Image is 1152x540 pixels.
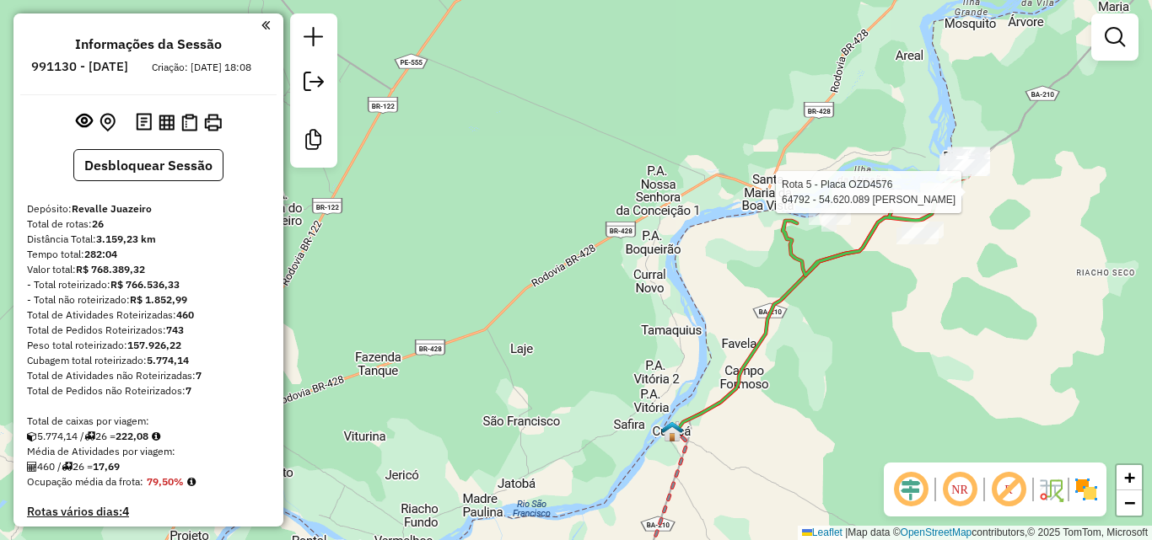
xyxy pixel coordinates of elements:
[27,444,270,459] div: Média de Atividades por viagem:
[27,277,270,292] div: - Total roteirizado:
[661,420,683,442] img: CURAÇÁ
[27,383,270,398] div: Total de Pedidos não Roteirizados:
[130,293,187,306] strong: R$ 1.852,99
[152,431,160,441] i: Meta Caixas/viagem: 1,00 Diferença: 221,08
[145,60,258,75] div: Criação: [DATE] 18:08
[116,430,148,442] strong: 222,08
[158,525,164,540] strong: 0
[96,110,119,136] button: Centralizar mapa no depósito ou ponto de apoio
[891,469,931,510] span: Ocultar deslocamento
[261,15,270,35] a: Clique aqui para minimizar o painel
[1124,492,1135,513] span: −
[901,527,972,538] a: OpenStreetMap
[166,323,184,336] strong: 743
[27,353,270,368] div: Cubagem total roteirizado:
[187,477,196,487] em: Média calculada utilizando a maior ocupação (%Peso ou %Cubagem) de cada rota da sessão. Rotas cro...
[1117,490,1142,516] a: Zoom out
[201,110,225,135] button: Imprimir Rotas
[1124,467,1135,488] span: +
[27,462,37,472] i: Total de Atividades
[196,369,202,382] strong: 7
[297,65,331,103] a: Exportar sessão
[939,469,980,510] span: Ocultar NR
[27,217,270,232] div: Total de rotas:
[72,202,152,215] strong: Revalle Juazeiro
[73,149,223,181] button: Desbloquear Sessão
[155,110,178,133] button: Visualizar relatório de Roteirização
[62,462,73,472] i: Total de rotas
[27,201,270,217] div: Depósito:
[297,123,331,161] a: Criar modelo
[27,247,270,262] div: Tempo total:
[110,278,180,291] strong: R$ 766.536,33
[27,526,270,540] h4: Clientes Priorizados NR:
[988,469,1029,510] span: Exibir rótulo
[27,232,270,247] div: Distância Total:
[84,248,117,260] strong: 282:04
[92,217,104,230] strong: 26
[178,110,201,135] button: Visualizar Romaneio
[297,20,331,58] a: Nova sessão e pesquisa
[27,429,270,444] div: 5.774,14 / 26 =
[802,527,842,538] a: Leaflet
[27,431,37,441] i: Cubagem total roteirizado
[73,109,96,136] button: Exibir sessão original
[845,527,848,538] span: |
[27,414,270,429] div: Total de caixas por viagem:
[186,384,191,397] strong: 7
[27,459,270,474] div: 460 / 26 =
[176,308,194,321] strong: 460
[147,475,184,488] strong: 79,50%
[147,354,189,366] strong: 5.774,14
[27,368,270,383] div: Total de Atividades não Roteirizadas:
[96,233,156,245] strong: 3.159,23 km
[84,431,95,441] i: Total de rotas
[1098,20,1132,54] a: Exibir filtros
[27,323,270,338] div: Total de Pedidos Roteirizados:
[122,504,129,519] strong: 4
[27,505,270,519] h4: Rotas vários dias:
[93,460,120,473] strong: 17,69
[27,292,270,307] div: - Total não roteirizado:
[27,307,270,323] div: Total de Atividades Roteirizadas:
[798,526,1152,540] div: Map data © contributors,© 2025 TomTom, Microsoft
[27,338,270,353] div: Peso total roteirizado:
[132,110,155,136] button: Logs desbloquear sessão
[75,36,222,52] h4: Informações da Sessão
[1073,476,1100,503] img: Exibir/Ocultar setores
[1037,476,1064,503] img: Fluxo de ruas
[1117,465,1142,490] a: Zoom in
[127,339,181,351] strong: 157.926,22
[31,59,128,74] h6: 991130 - [DATE]
[76,263,145,275] strong: R$ 768.389,32
[27,262,270,277] div: Valor total:
[27,475,143,488] span: Ocupação média da frota:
